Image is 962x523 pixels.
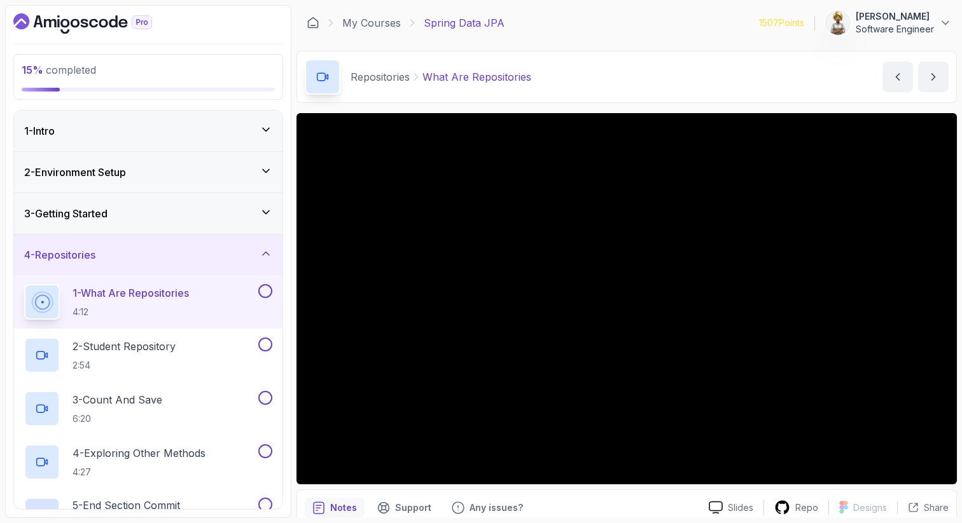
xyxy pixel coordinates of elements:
button: 2-Environment Setup [14,152,282,193]
h3: 1 - Intro [24,123,55,139]
button: previous content [882,62,913,92]
a: Slides [699,501,763,514]
p: 4:27 [73,466,206,479]
button: 4-Repositories [14,234,282,275]
button: 4-Exploring Other Methods4:27 [24,444,272,480]
p: 4:12 [73,306,189,318]
button: 1-What Are Repositories4:12 [24,284,272,320]
button: next content [918,62,949,92]
p: Slides [728,501,753,514]
p: 2:54 [73,359,176,372]
button: Share [897,501,949,514]
p: 6:20 [73,412,162,425]
h3: 4 - Repositories [24,247,95,262]
a: Dashboard [307,17,319,29]
a: Repo [764,499,828,515]
p: Repositories [351,69,410,85]
p: Designs [853,501,887,514]
p: Notes [330,501,357,514]
p: [PERSON_NAME] [856,10,934,23]
button: Feedback button [444,498,531,518]
p: 4 - Exploring Other Methods [73,445,206,461]
button: 3-Getting Started [14,193,282,234]
button: 1-Intro [14,111,282,151]
p: Spring Data JPA [424,15,505,31]
a: My Courses [342,15,401,31]
p: Share [924,501,949,514]
p: 3 - Count And Save [73,392,162,407]
span: completed [22,64,96,76]
img: user profile image [826,11,850,35]
a: Dashboard [13,13,181,34]
p: Any issues? [470,501,523,514]
p: 2 - Student Repository [73,339,176,354]
span: 15 % [22,64,43,76]
p: Repo [795,501,818,514]
button: Support button [370,498,439,518]
p: 1507 Points [759,17,804,29]
p: 1 - What Are Repositories [73,285,189,301]
button: user profile image[PERSON_NAME]Software Engineer [825,10,952,36]
h3: 3 - Getting Started [24,206,108,221]
h3: 2 - Environment Setup [24,165,126,180]
p: 5 - End Section Commit [73,498,180,513]
p: Software Engineer [856,23,934,36]
button: 3-Count And Save6:20 [24,391,272,426]
button: notes button [305,498,365,518]
iframe: 1 - What Are Repositories [296,113,957,484]
button: 2-Student Repository2:54 [24,337,272,373]
p: What Are Repositories [422,69,531,85]
p: Support [395,501,431,514]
